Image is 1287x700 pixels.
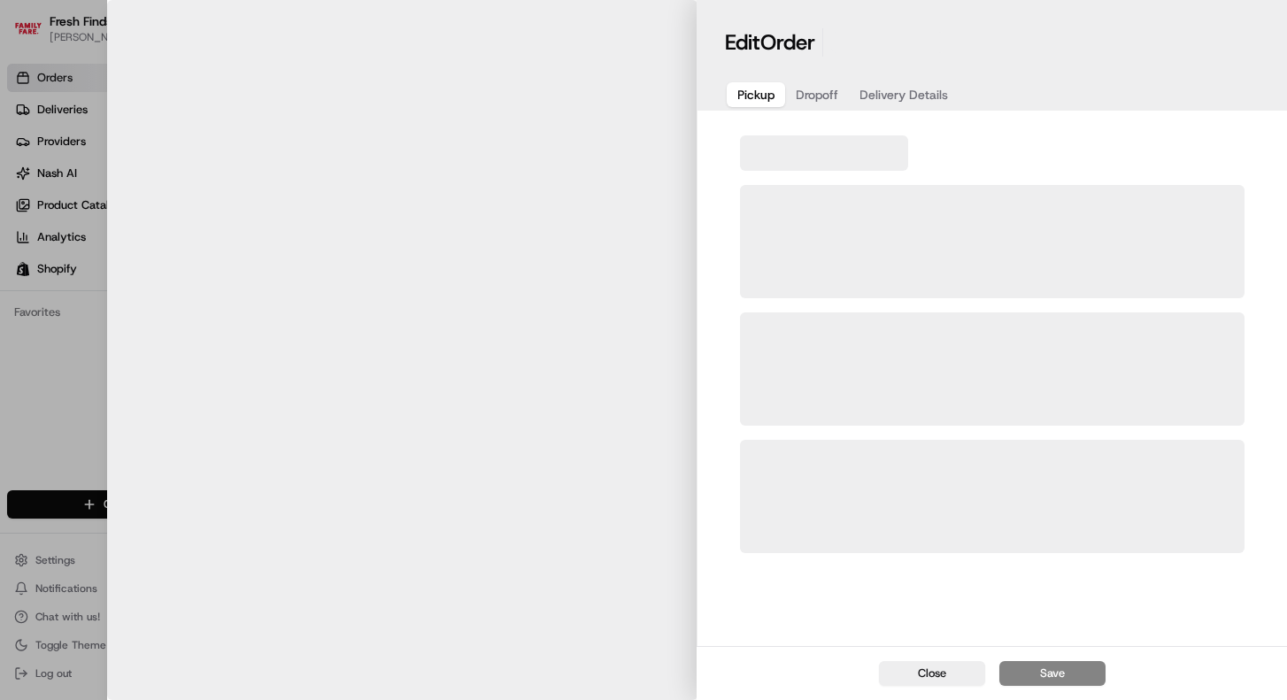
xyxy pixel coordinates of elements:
[738,86,775,104] span: Pickup
[726,28,816,57] h1: Edit
[797,86,839,104] span: Dropoff
[860,86,949,104] span: Delivery Details
[761,28,816,57] span: Order
[879,661,985,686] button: Close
